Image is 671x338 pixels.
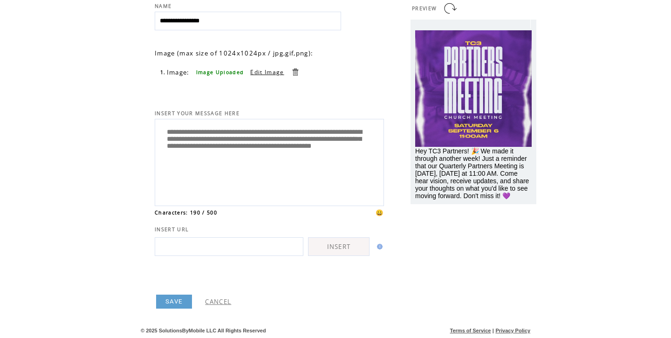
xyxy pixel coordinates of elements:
span: 1. [160,69,166,76]
a: Privacy Policy [495,328,530,333]
span: © 2025 SolutionsByMobile LLC All Rights Reserved [141,328,266,333]
span: NAME [155,3,171,9]
a: Edit Image [250,68,284,76]
span: | [493,328,494,333]
a: Terms of Service [450,328,491,333]
a: CANCEL [205,297,231,306]
a: INSERT [308,237,370,256]
span: Hey TC3 Partners! 🎉 We made it through another week! Just a reminder that our Quarterly Partners ... [415,147,529,200]
span: Image Uploaded [196,69,244,76]
a: Delete this item [291,68,300,76]
span: PREVIEW [412,5,437,12]
span: Image (max size of 1024x1024px / jpg,gif,png): [155,49,313,57]
span: Characters: 190 / 500 [155,209,217,216]
span: 😀 [376,208,384,217]
img: help.gif [374,244,383,249]
span: INSERT YOUR MESSAGE HERE [155,110,240,117]
a: SAVE [156,295,192,309]
span: INSERT URL [155,226,189,233]
span: Image: [167,68,190,76]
